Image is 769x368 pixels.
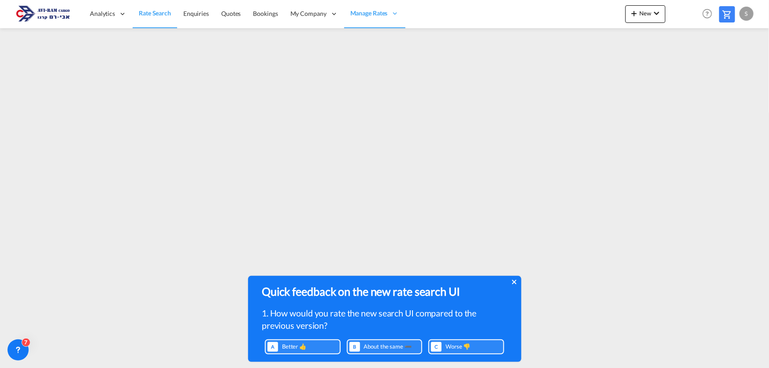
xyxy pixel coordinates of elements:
span: Quotes [221,10,241,17]
span: Rate Search [139,9,171,17]
span: Analytics [90,9,115,18]
md-icon: icon-chevron-down [651,8,662,19]
button: icon-plus 400-fgNewicon-chevron-down [625,5,665,23]
span: My Company [290,9,327,18]
span: Help [700,6,715,21]
span: Enquiries [183,10,209,17]
span: Manage Rates [350,9,388,18]
div: S [739,7,754,21]
img: 166978e0a5f911edb4280f3c7a976193.png [13,4,73,24]
md-icon: icon-plus 400-fg [629,8,639,19]
span: Bookings [253,10,278,17]
div: Help [700,6,719,22]
span: New [629,10,662,17]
